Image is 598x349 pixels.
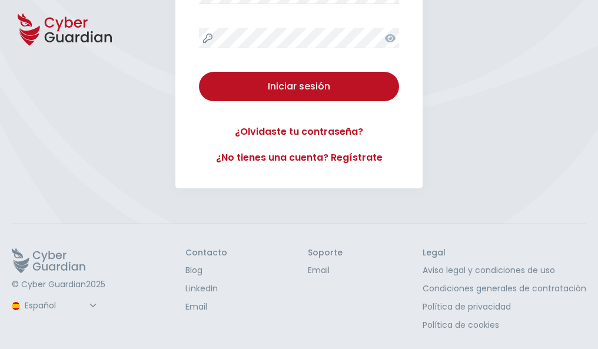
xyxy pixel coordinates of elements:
h3: Contacto [185,248,227,258]
button: Iniciar sesión [199,72,399,101]
a: Email [308,264,343,277]
img: region-logo [12,302,20,310]
p: © Cyber Guardian 2025 [12,280,105,290]
a: ¿No tienes una cuenta? Regístrate [199,151,399,165]
div: Iniciar sesión [208,79,390,94]
a: Email [185,301,227,313]
a: Política de privacidad [423,301,586,313]
a: Condiciones generales de contratación [423,282,586,295]
a: Política de cookies [423,319,586,331]
a: ¿Olvidaste tu contraseña? [199,125,399,139]
h3: Soporte [308,248,343,258]
a: Blog [185,264,227,277]
h3: Legal [423,248,586,258]
a: Aviso legal y condiciones de uso [423,264,586,277]
a: LinkedIn [185,282,227,295]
